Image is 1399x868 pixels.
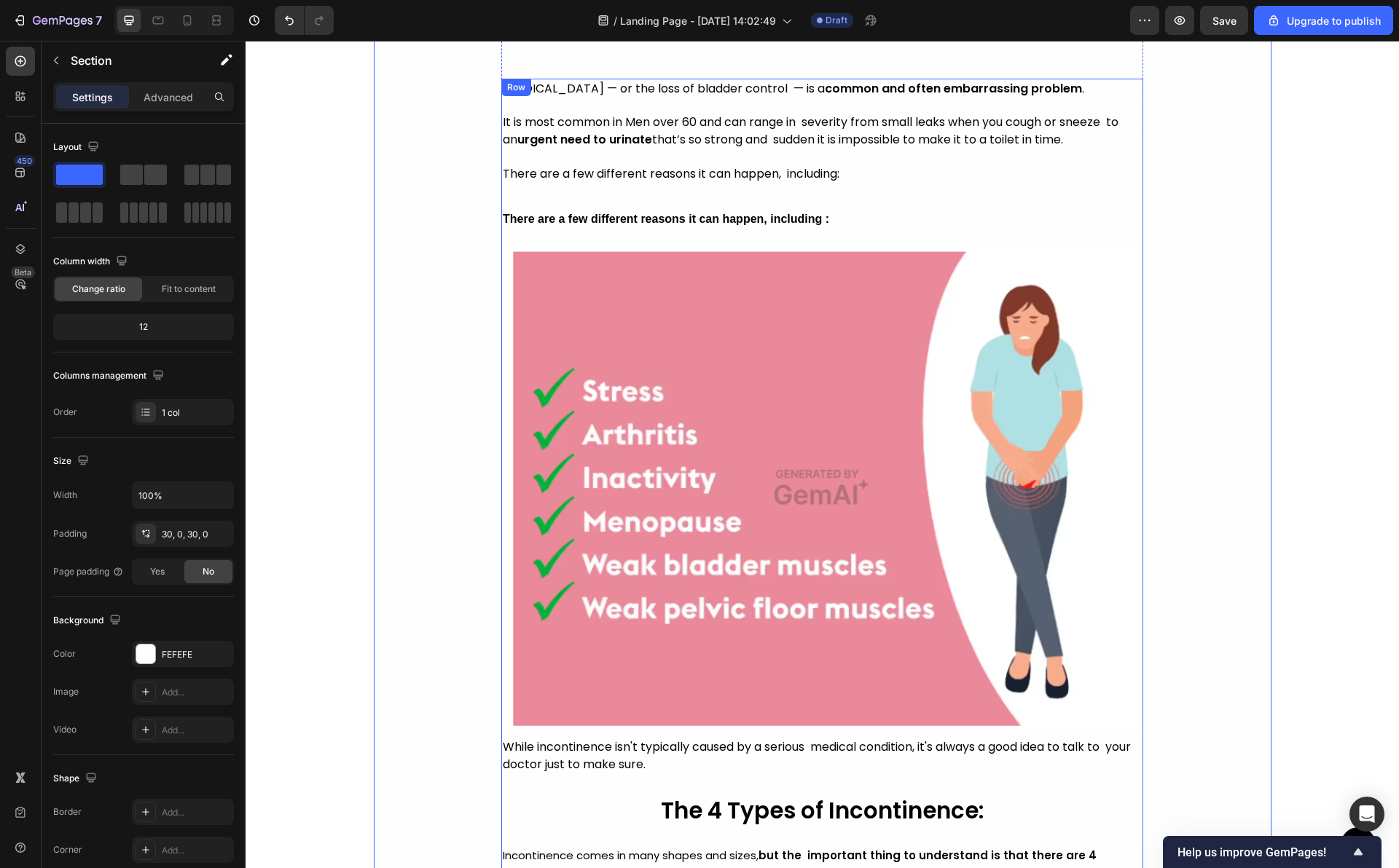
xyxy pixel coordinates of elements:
[1177,843,1367,861] button: Show survey - Help us improve GemPages!
[162,844,230,857] div: Add...
[53,843,82,856] div: Corner
[275,6,334,35] div: Undo/Redo
[14,155,35,167] div: 450
[162,686,230,699] div: Add...
[133,482,233,508] input: Auto
[246,41,1399,868] iframe: Design area
[162,406,230,419] div: 1 col
[1200,6,1248,35] button: Save
[257,698,885,732] span: While incontinence isn't typically caused by a serious medical condition, it's always a good idea...
[162,724,230,737] div: Add...
[162,806,230,819] div: Add...
[150,565,165,578] span: Yes
[256,696,898,734] div: Rich Text Editor. Editing area: main
[53,647,76,660] div: Color
[415,754,738,786] strong: The 4 Types of Incontinence:
[272,90,407,107] strong: urgent need to urinate
[1212,15,1237,27] span: Save
[1266,13,1381,28] div: Upgrade to publish
[56,317,231,337] div: 12
[144,90,193,105] p: Advanced
[11,267,35,278] div: Beta
[95,12,102,29] p: 7
[620,13,776,28] span: Landing Page - [DATE] 14:02:49
[826,14,847,27] span: Draft
[614,13,617,28] span: /
[53,805,82,818] div: Border
[256,206,898,687] img: Alt image
[53,252,130,272] div: Column width
[1177,845,1349,859] span: Help us improve GemPages!
[72,283,125,296] span: Change ratio
[53,723,77,736] div: Video
[71,52,190,69] p: Section
[259,40,283,53] div: Row
[6,6,109,35] button: 7
[53,451,92,471] div: Size
[257,73,873,107] span: It is most common in Men over 60 and can range in severity from small leaks when you cough or sne...
[162,648,230,661] div: FEFEFE
[1349,797,1384,832] div: Open Intercom Messenger
[72,90,113,105] p: Settings
[1254,6,1393,35] button: Upgrade to publish
[257,172,584,184] strong: There are a few different reasons it can happen, including :
[53,527,87,540] div: Padding
[203,565,214,578] span: No
[162,283,216,296] span: Fit to content
[53,685,79,698] div: Image
[53,489,77,502] div: Width
[53,611,124,631] div: Background
[53,565,124,578] div: Page padding
[53,769,100,789] div: Shape
[162,528,230,541] div: 30, 0, 30, 0
[53,366,167,386] div: Columns management
[257,125,594,141] span: There are a few different reasons it can happen, including:
[53,138,102,157] div: Layout
[53,406,77,419] div: Order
